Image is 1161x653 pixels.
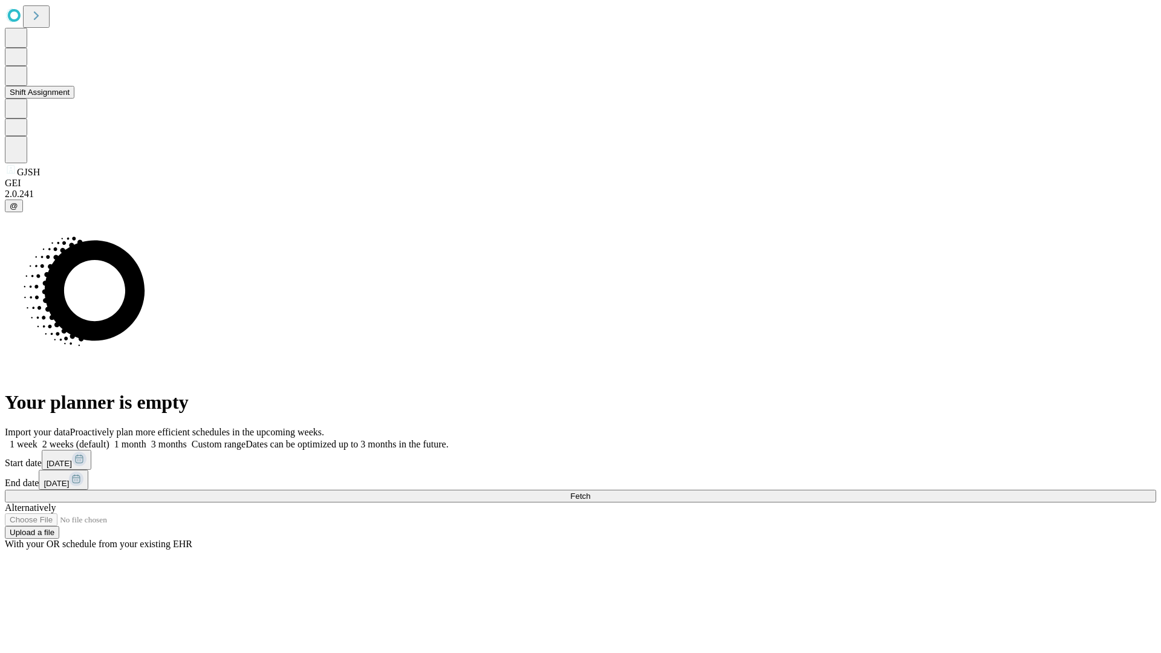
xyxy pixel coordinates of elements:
[5,86,74,99] button: Shift Assignment
[44,479,69,488] span: [DATE]
[5,470,1156,490] div: End date
[246,439,448,449] span: Dates can be optimized up to 3 months in the future.
[5,539,192,549] span: With your OR schedule from your existing EHR
[5,502,56,513] span: Alternatively
[570,492,590,501] span: Fetch
[5,178,1156,189] div: GEI
[47,459,72,468] span: [DATE]
[151,439,187,449] span: 3 months
[17,167,40,177] span: GJSH
[5,490,1156,502] button: Fetch
[70,427,324,437] span: Proactively plan more efficient schedules in the upcoming weeks.
[10,439,37,449] span: 1 week
[42,450,91,470] button: [DATE]
[192,439,246,449] span: Custom range
[5,391,1156,414] h1: Your planner is empty
[5,189,1156,200] div: 2.0.241
[114,439,146,449] span: 1 month
[5,450,1156,470] div: Start date
[5,427,70,437] span: Import your data
[10,201,18,210] span: @
[42,439,109,449] span: 2 weeks (default)
[39,470,88,490] button: [DATE]
[5,200,23,212] button: @
[5,526,59,539] button: Upload a file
